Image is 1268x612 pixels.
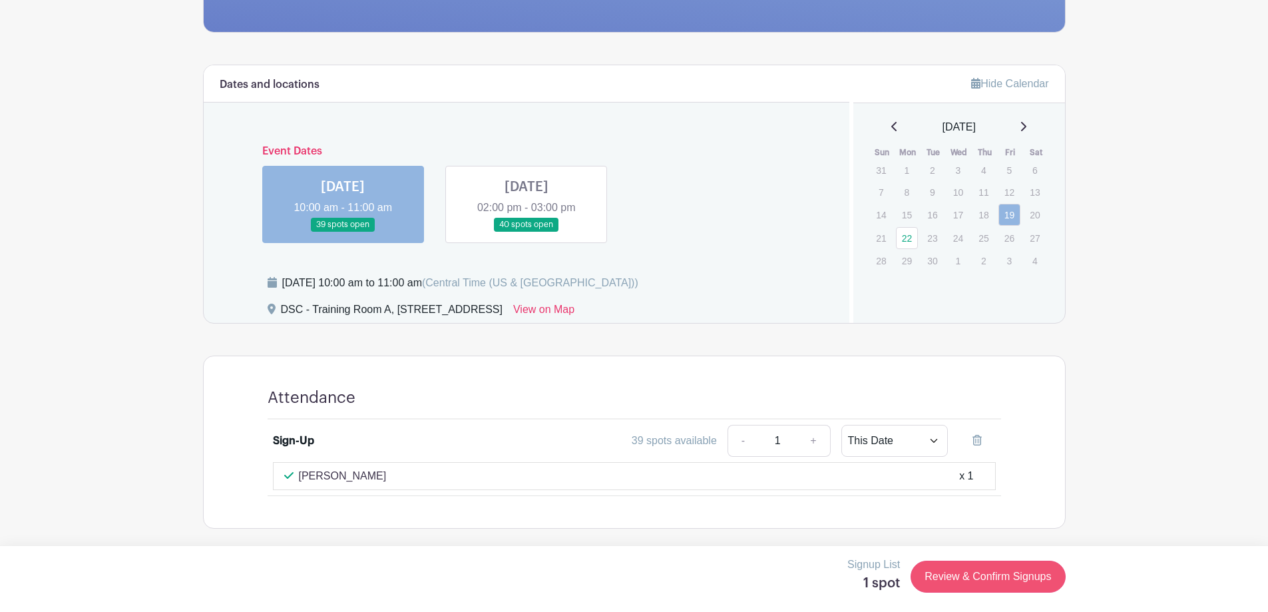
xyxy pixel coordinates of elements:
[220,79,319,91] h6: Dates and locations
[1024,228,1046,248] p: 27
[273,433,314,449] div: Sign-Up
[896,250,918,271] p: 29
[998,160,1020,180] p: 5
[947,182,969,202] p: 10
[299,468,387,484] p: [PERSON_NAME]
[947,204,969,225] p: 17
[998,228,1020,248] p: 26
[972,146,998,159] th: Thu
[998,146,1024,159] th: Fri
[513,302,574,323] a: View on Map
[1024,250,1046,271] p: 4
[896,204,918,225] p: 15
[972,228,994,248] p: 25
[972,182,994,202] p: 11
[921,182,943,202] p: 9
[282,275,638,291] div: [DATE] 10:00 am to 11:00 am
[911,561,1065,593] a: Review & Confirm Signups
[947,146,972,159] th: Wed
[921,250,943,271] p: 30
[870,228,892,248] p: 21
[847,557,900,573] p: Signup List
[921,146,947,159] th: Tue
[268,388,355,408] h4: Attendance
[847,575,900,591] h5: 1 spot
[870,182,892,202] p: 7
[1024,160,1046,180] p: 6
[422,277,638,288] span: (Central Time (US & [GEOGRAPHIC_DATA]))
[728,425,758,457] a: -
[959,468,973,484] div: x 1
[252,145,802,158] h6: Event Dates
[972,250,994,271] p: 2
[869,146,895,159] th: Sun
[921,160,943,180] p: 2
[870,204,892,225] p: 14
[870,160,892,180] p: 31
[921,228,943,248] p: 23
[998,250,1020,271] p: 3
[895,146,921,159] th: Mon
[947,250,969,271] p: 1
[998,204,1020,226] a: 19
[972,204,994,225] p: 18
[971,78,1048,89] a: Hide Calendar
[998,182,1020,202] p: 12
[943,119,976,135] span: [DATE]
[1023,146,1049,159] th: Sat
[896,160,918,180] p: 1
[281,302,503,323] div: DSC - Training Room A, [STREET_ADDRESS]
[1024,182,1046,202] p: 13
[896,227,918,249] a: 22
[797,425,830,457] a: +
[972,160,994,180] p: 4
[632,433,717,449] div: 39 spots available
[870,250,892,271] p: 28
[947,228,969,248] p: 24
[921,204,943,225] p: 16
[1024,204,1046,225] p: 20
[947,160,969,180] p: 3
[896,182,918,202] p: 8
